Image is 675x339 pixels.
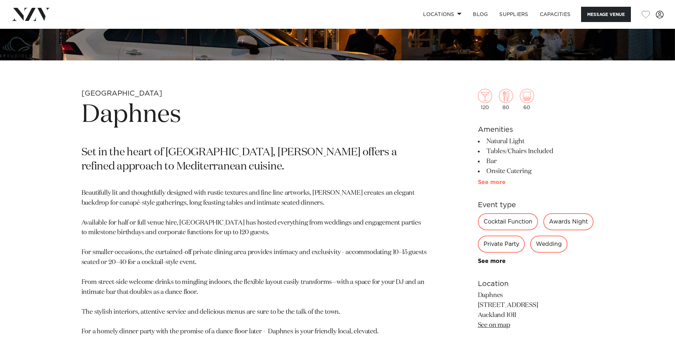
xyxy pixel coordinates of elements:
[478,166,594,176] li: Onsite Catering
[478,136,594,146] li: Natural Light
[478,291,594,330] p: Daphnes [STREET_ADDRESS] Auckland 1011
[478,124,594,135] h6: Amenities
[530,236,568,253] div: Wedding
[81,90,162,97] small: [GEOGRAPHIC_DATA]
[581,7,631,22] button: Message Venue
[478,322,510,328] a: See on map
[478,156,594,166] li: Bar
[478,279,594,289] h6: Location
[520,89,534,110] div: 60
[494,7,534,22] a: SUPPLIERS
[81,99,427,131] h1: Daphnes
[499,89,513,103] img: dining.png
[534,7,576,22] a: Capacities
[478,200,594,210] h6: Event type
[417,7,467,22] a: Locations
[81,146,427,174] p: Set in the heart of [GEOGRAPHIC_DATA], [PERSON_NAME] offers a refined approach to Mediterranean c...
[499,89,513,110] div: 80
[478,89,492,110] div: 120
[478,213,538,230] div: Cocktail Function
[543,213,594,230] div: Awards Night
[81,188,427,337] p: Beautifully lit and thoughtfully designed with rustic textures and fine line artworks, [PERSON_NA...
[11,8,50,21] img: nzv-logo.png
[478,236,525,253] div: Private Party
[520,89,534,103] img: theatre.png
[467,7,494,22] a: BLOG
[478,89,492,103] img: cocktail.png
[478,146,594,156] li: Tables/Chairs Included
